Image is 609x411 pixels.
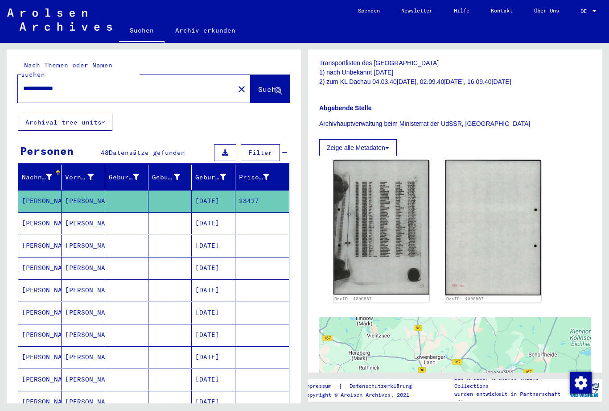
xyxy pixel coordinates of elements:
mat-cell: [PERSON_NAME] [62,212,105,234]
mat-header-cell: Prisoner # [235,165,289,190]
a: Archiv erkunden [165,20,246,41]
p: Die Arolsen Archives Online-Collections [454,374,566,390]
mat-cell: [PERSON_NAME] [62,235,105,257]
div: Personen [20,143,74,159]
div: Geburtsname [109,173,139,182]
mat-cell: [PERSON_NAME] [18,257,62,279]
div: Geburtsname [109,170,150,184]
button: Filter [241,144,280,161]
img: Arolsen_neg.svg [7,8,112,31]
span: Datensätze gefunden [109,149,185,157]
a: DocID: 4090967 [446,296,484,301]
div: | [303,382,423,391]
img: 002.jpg [445,160,541,295]
mat-cell: [PERSON_NAME] [62,190,105,212]
mat-cell: [PERSON_NAME] [62,369,105,390]
mat-cell: [DATE] [192,369,235,390]
p: wurden entwickelt in Partnerschaft mit [454,390,566,406]
a: Datenschutzerklärung [342,382,423,391]
mat-cell: [PERSON_NAME] [18,302,62,324]
button: Clear [233,80,251,98]
mat-cell: [PERSON_NAME] [18,212,62,234]
mat-cell: [PERSON_NAME] [18,279,62,301]
mat-label: Nach Themen oder Namen suchen [21,61,112,79]
mat-cell: [DATE] [192,302,235,324]
mat-header-cell: Vorname [62,165,105,190]
button: Suche [251,75,290,103]
img: yv_logo.png [568,379,601,401]
a: DocID: 4090967 [334,296,372,301]
mat-cell: [PERSON_NAME] [18,190,62,212]
b: Abgebende Stelle [319,104,371,112]
div: Geburtsdatum [195,173,226,182]
span: Filter [248,149,272,157]
span: Suche [258,85,280,94]
mat-header-cell: Geburt‏ [148,165,192,190]
mat-cell: [DATE] [192,324,235,346]
mat-cell: [PERSON_NAME] [18,235,62,257]
mat-cell: [DATE] [192,190,235,212]
button: Archival tree units [18,114,112,131]
p: Transportlisten des [GEOGRAPHIC_DATA] 1) nach Unbekannt [DATE] 2) zum KL Dachau 04.03.40[DATE], 0... [319,58,591,87]
mat-cell: [PERSON_NAME] [62,302,105,324]
mat-cell: [DATE] [192,257,235,279]
p: Archivhauptverwaltung beim Ministerrat der UdSSR, [GEOGRAPHIC_DATA] [319,119,591,129]
mat-cell: [DATE] [192,212,235,234]
a: Suchen [119,20,165,43]
div: Vorname [65,173,93,182]
mat-cell: [PERSON_NAME] [62,324,105,346]
img: 001.jpg [333,160,429,295]
mat-cell: [PERSON_NAME] [62,257,105,279]
button: Zeige alle Metadaten [319,139,397,156]
div: Nachname [22,170,63,184]
mat-cell: 28427 [235,190,289,212]
mat-cell: [PERSON_NAME] [18,346,62,368]
mat-cell: [PERSON_NAME] [62,346,105,368]
div: Geburtsdatum [195,170,237,184]
span: DE [580,8,590,14]
div: Geburt‏ [152,170,191,184]
mat-cell: [DATE] [192,346,235,368]
mat-cell: [DATE] [192,279,235,301]
a: Impressum [303,382,338,391]
div: Nachname [22,173,52,182]
mat-cell: [DATE] [192,235,235,257]
mat-header-cell: Geburtsdatum [192,165,235,190]
mat-header-cell: Geburtsname [105,165,148,190]
p: Copyright © Arolsen Archives, 2021 [303,391,423,399]
div: Geburt‏ [152,173,180,182]
div: Vorname [65,170,104,184]
mat-header-cell: Nachname [18,165,62,190]
div: Prisoner # [239,173,269,182]
span: 48 [101,149,109,157]
mat-cell: [PERSON_NAME] [18,369,62,390]
mat-cell: [PERSON_NAME] [62,279,105,301]
mat-icon: close [236,84,247,95]
mat-cell: [PERSON_NAME] [18,324,62,346]
img: Zustimmung ändern [570,372,592,394]
div: Prisoner # [239,170,280,184]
